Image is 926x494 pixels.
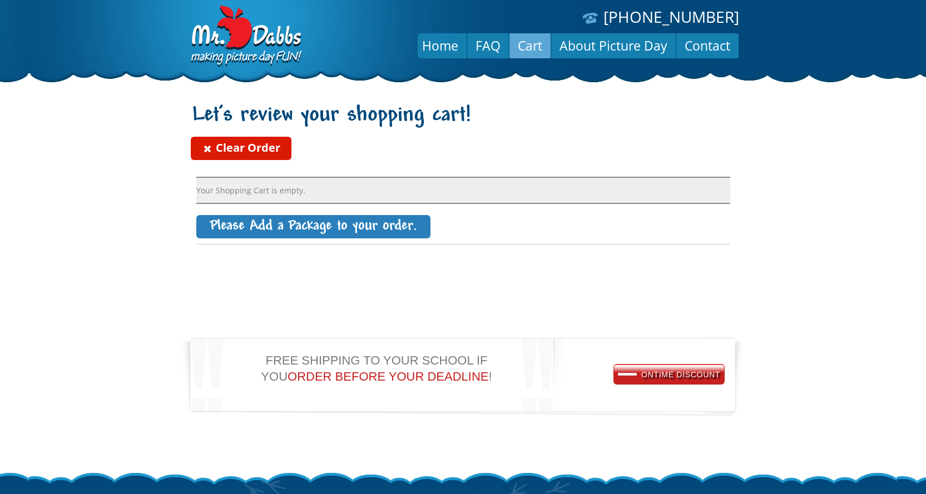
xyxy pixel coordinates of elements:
[196,215,430,238] a: Please Add a Package to your order.
[551,32,676,59] a: About Picture Day
[603,6,739,27] a: [PHONE_NUMBER]
[191,137,291,160] a: Clear Order
[676,32,739,59] a: Contact
[467,32,509,59] a: FAQ
[509,32,551,59] a: Cart
[618,370,720,379] span: ONTIME DISCOUNT
[187,6,303,68] img: Dabbs Company
[614,365,724,384] a: ONTIME DISCOUNT
[414,32,467,59] a: Home
[180,345,518,386] div: FREE SHIPPING TO YOUR SCHOOL IF YOU !
[196,177,730,204] li: Your Shopping Cart is empty.
[191,103,736,128] h1: Let’s review your shopping cart!
[288,370,488,383] span: ORDER BEFORE YOUR DEADLINE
